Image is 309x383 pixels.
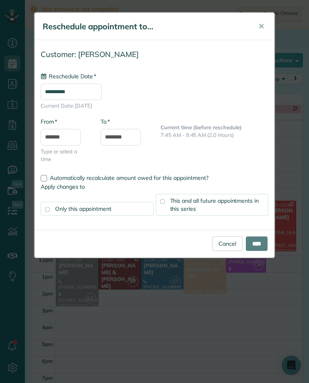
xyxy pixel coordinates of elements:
input: This and all future appointments in this series [160,199,165,204]
label: Apply changes to [41,183,268,191]
label: Reschedule Date [41,72,96,80]
p: 7:45 AM - 9:45 AM (2.0 Hours) [161,131,268,139]
b: Current time (before reschedule) [161,124,242,130]
label: From [41,118,57,126]
span: Type or select a time [41,148,89,163]
span: Current Date: [DATE] [41,102,268,110]
span: Only this appointment [55,205,111,212]
h4: Customer: [PERSON_NAME] [41,50,268,59]
span: This and all future appointments in this series [170,197,259,212]
input: Only this appointment [45,207,50,212]
span: ✕ [258,22,264,31]
span: Automatically recalculate amount owed for this appointment? [50,174,208,181]
label: To [101,118,110,126]
a: Cancel [212,236,243,251]
h5: Reschedule appointment to... [43,21,247,32]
